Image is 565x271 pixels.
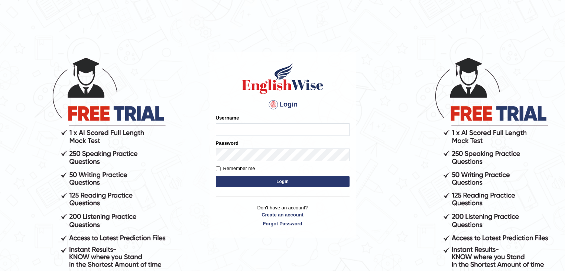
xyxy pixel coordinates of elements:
p: Don't have an account? [216,204,350,227]
input: Remember me [216,166,221,171]
a: Create an account [216,211,350,218]
label: Username [216,114,239,121]
label: Password [216,140,238,147]
h4: Login [216,99,350,111]
button: Login [216,176,350,187]
img: Logo of English Wise sign in for intelligent practice with AI [240,62,325,95]
a: Forgot Password [216,220,350,227]
label: Remember me [216,165,255,172]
